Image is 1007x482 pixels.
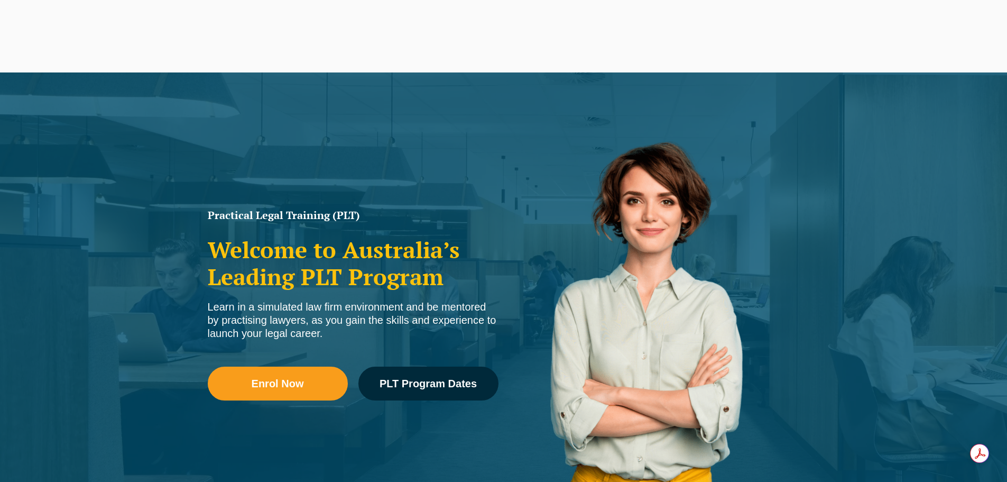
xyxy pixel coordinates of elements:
[358,367,498,401] a: PLT Program Dates
[208,301,498,340] div: Learn in a simulated law firm environment and be mentored by practising lawyers, as you gain the ...
[380,378,477,389] span: PLT Program Dates
[208,210,498,221] h1: Practical Legal Training (PLT)
[252,378,304,389] span: Enrol Now
[208,237,498,290] h2: Welcome to Australia’s Leading PLT Program
[208,367,348,401] a: Enrol Now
